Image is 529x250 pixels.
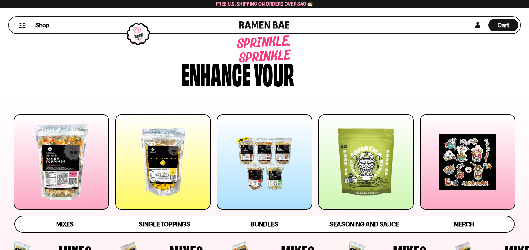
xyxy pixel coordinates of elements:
[488,17,518,33] div: Cart
[329,220,399,228] span: Seasoning and Sauce
[216,1,313,7] span: Free U.S. Shipping on Orders over $40 🍜
[18,23,26,28] button: Mobile Menu Trigger
[254,59,294,88] div: your
[35,19,49,31] a: Shop
[498,21,509,29] span: Cart
[56,220,74,228] span: Mixes
[414,216,514,232] a: Merch
[115,216,215,232] a: Single Toppings
[314,216,414,232] a: Seasoning and Sauce
[139,220,190,228] span: Single Toppings
[35,21,49,29] span: Shop
[454,220,474,228] span: Merch
[181,59,251,88] div: Enhance
[15,216,115,232] a: Mixes
[215,216,314,232] a: Bundles
[251,220,278,228] span: Bundles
